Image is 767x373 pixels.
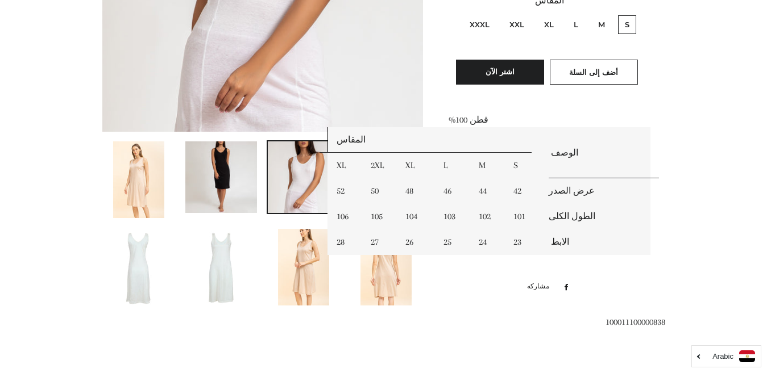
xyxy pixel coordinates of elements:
td: 46 [435,178,471,204]
td: الطول الكلى [540,204,651,229]
td: 105 [362,204,397,229]
span: 100011100000838 [606,317,665,327]
button: اشتر الآن [456,60,544,85]
td: 42 [505,178,540,204]
td: S [505,153,540,178]
label: M [591,15,612,34]
td: 102 [470,204,505,229]
td: عرض الصدر [540,178,651,204]
td: 25 [435,229,471,255]
td: 24 [470,229,505,255]
td: الابط [540,229,651,255]
img: تحميل الصورة في عارض المعرض ، Back View [196,229,247,305]
td: 28 [328,229,362,255]
td: XL [328,153,362,178]
button: أضف إلى السلة [550,60,638,85]
img: تحميل الصورة في عارض المعرض ، كمبين حريمى قصير [185,141,257,213]
span: مشاركه [527,280,555,293]
td: 104 [397,204,435,229]
td: 44 [470,178,505,204]
td: 23 [505,229,540,255]
td: 2XL [362,153,397,178]
td: 52 [328,178,362,204]
td: M [470,153,505,178]
i: Arabic [712,353,733,360]
td: الوصف [540,127,651,178]
img: تحميل الصورة في عارض المعرض ، Front View [113,229,164,305]
td: L [435,153,471,178]
label: XXXL [463,15,496,34]
td: XL [397,153,435,178]
a: Arabic [698,350,755,362]
td: المقاس [328,127,540,153]
img: تحميل الصورة في عارض المعرض ، كمبين حريمى قصير [360,229,412,305]
td: 26 [397,229,435,255]
img: تحميل الصورة في عارض المعرض ، كمبين حريمى قصير [113,141,164,218]
td: 106 [328,204,362,229]
span: أضف إلى السلة [569,68,618,77]
img: تحميل الصورة في عارض المعرض ، كمبين حريمى قصير [278,229,329,305]
td: 101 [505,204,540,229]
img: تحميل الصورة في عارض المعرض ، كمبين حريمى قصير [268,141,339,213]
label: L [567,15,585,34]
label: XL [537,15,561,34]
td: 50 [362,178,397,204]
td: 48 [397,178,435,204]
label: XXL [503,15,531,34]
div: قطن 100% [449,113,650,269]
td: 103 [435,204,471,229]
label: S [618,15,636,34]
td: 27 [362,229,397,255]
